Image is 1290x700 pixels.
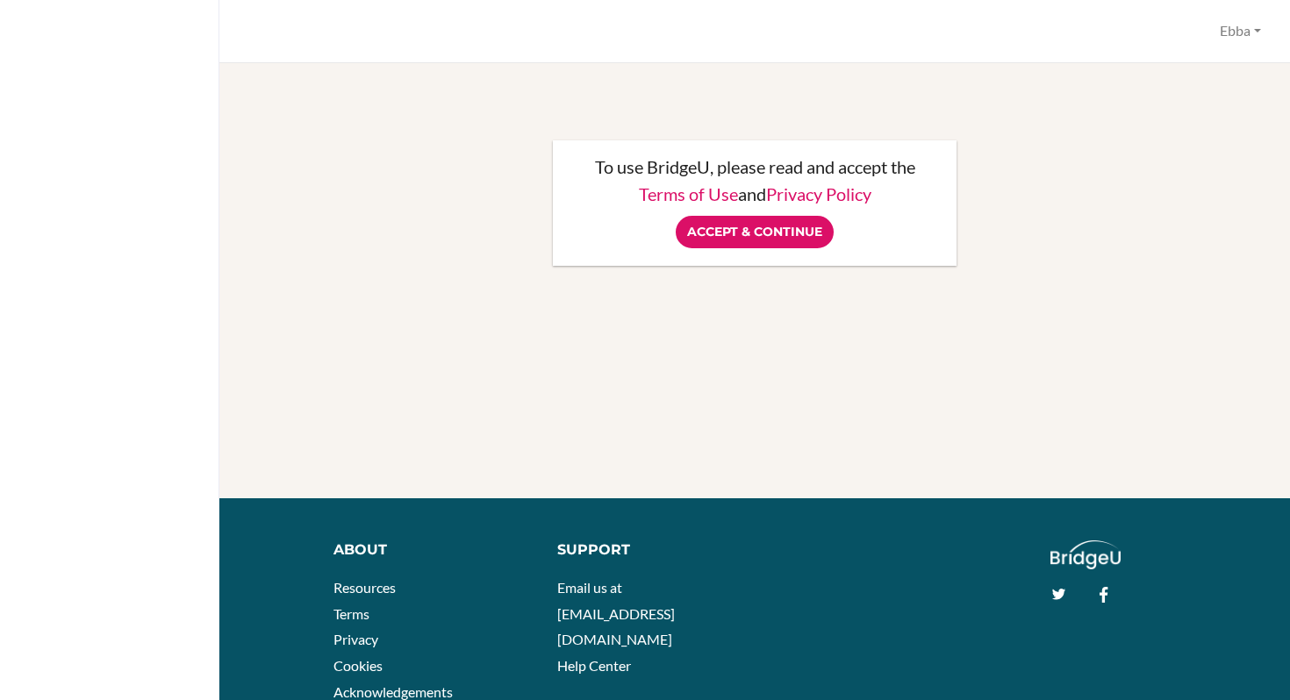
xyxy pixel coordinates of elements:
p: and [570,185,939,203]
a: Resources [333,579,396,596]
a: Cookies [333,657,383,674]
button: Ebba [1212,15,1269,47]
a: Help Center [557,657,631,674]
p: To use BridgeU, please read and accept the [570,158,939,175]
div: About [333,540,531,561]
div: Support [557,540,742,561]
a: Privacy [333,631,378,647]
a: Terms [333,605,369,622]
a: Email us at [EMAIL_ADDRESS][DOMAIN_NAME] [557,579,675,647]
a: Acknowledgements [333,683,453,700]
img: logo_white@2x-f4f0deed5e89b7ecb1c2cc34c3e3d731f90f0f143d5ea2071677605dd97b5244.png [1050,540,1122,569]
a: Privacy Policy [766,183,871,204]
input: Accept & Continue [676,216,834,248]
a: Terms of Use [639,183,738,204]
